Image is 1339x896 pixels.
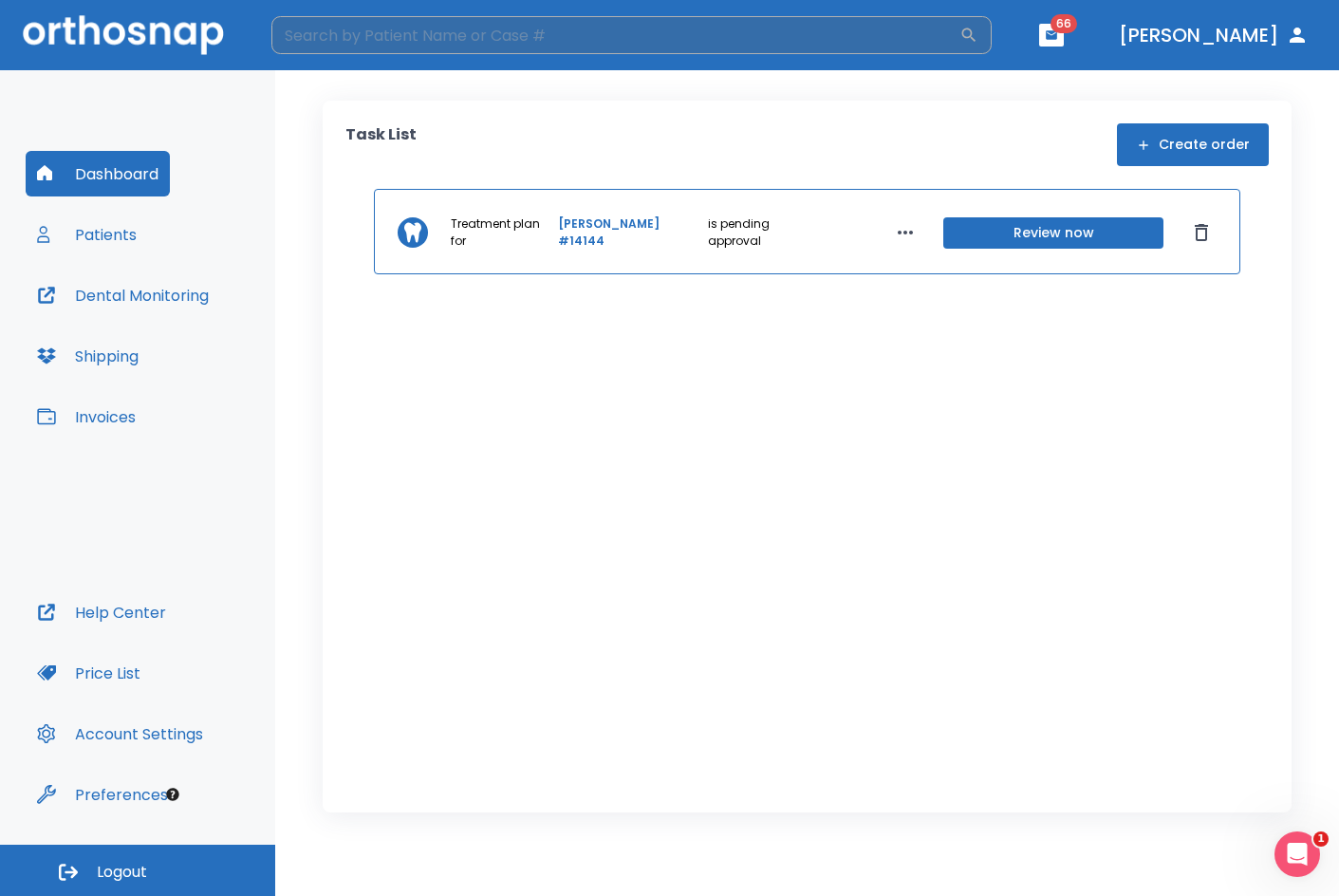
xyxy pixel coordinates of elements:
[1313,831,1329,847] span: 1
[26,272,220,318] button: Dental Monitoring
[271,16,959,54] input: Search by Patient Name or Case #
[26,333,150,379] button: Shipping
[97,862,147,883] span: Logout
[26,650,152,696] button: Price List
[558,215,704,250] a: [PERSON_NAME] #14144
[451,215,554,250] p: Treatment plan for
[1117,123,1269,166] button: Create order
[1051,14,1077,33] span: 66
[23,15,224,54] img: Orthosnap
[26,589,177,635] button: Help Center
[26,394,147,439] button: Invoices
[26,711,214,756] button: Account Settings
[943,217,1163,249] button: Review now
[345,123,417,166] p: Task List
[1274,831,1320,877] iframe: Intercom live chat
[1111,18,1316,52] button: [PERSON_NAME]
[1186,217,1217,248] button: Dismiss
[708,215,822,250] p: is pending approval
[26,772,179,817] button: Preferences
[164,786,181,803] div: Tooltip anchor
[26,151,170,196] button: Dashboard
[26,212,148,257] button: Patients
